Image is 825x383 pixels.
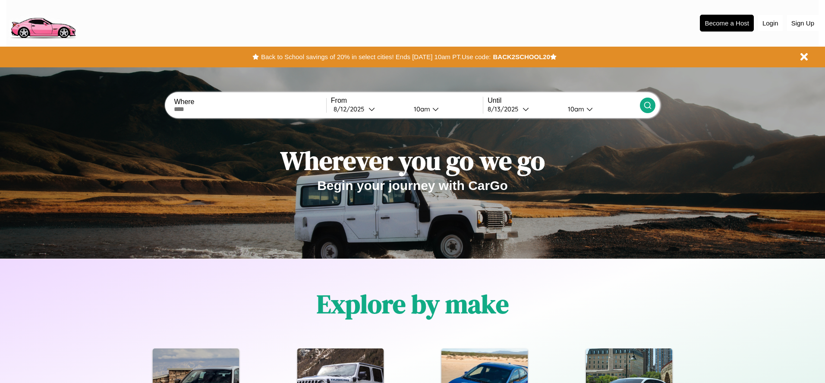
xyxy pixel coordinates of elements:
b: BACK2SCHOOL20 [493,53,550,60]
div: 10am [564,105,586,113]
label: Where [174,98,326,106]
button: 10am [407,104,483,114]
button: 8/12/2025 [331,104,407,114]
button: Back to School savings of 20% in select cities! Ends [DATE] 10am PT.Use code: [259,51,493,63]
h1: Explore by make [317,286,509,322]
div: 10am [409,105,432,113]
img: logo [6,4,79,41]
button: Login [758,15,783,31]
button: Become a Host [700,15,754,32]
label: Until [488,97,639,104]
div: 8 / 12 / 2025 [334,105,368,113]
button: 10am [561,104,639,114]
label: From [331,97,483,104]
button: Sign Up [787,15,819,31]
div: 8 / 13 / 2025 [488,105,523,113]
